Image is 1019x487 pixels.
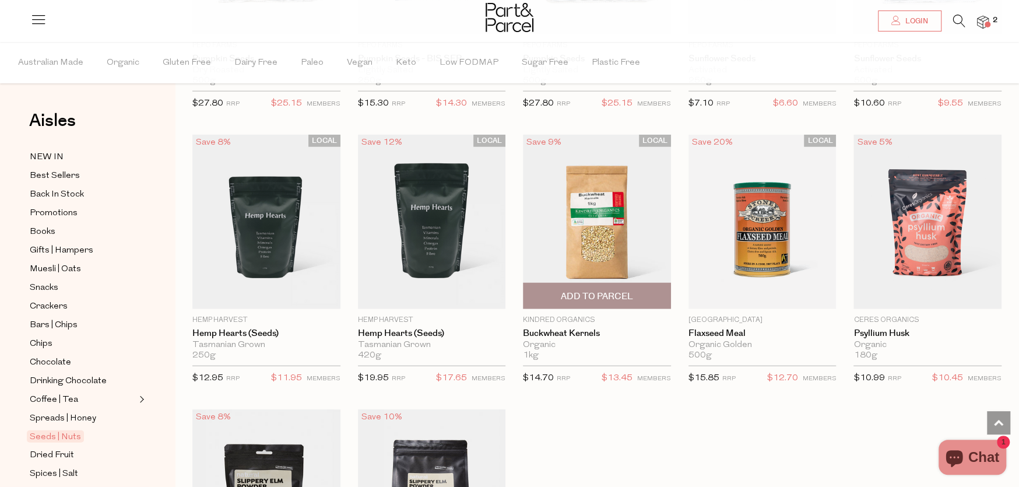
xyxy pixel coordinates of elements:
[30,169,136,183] a: Best Sellers
[358,340,506,351] div: Tasmanian Grown
[472,376,505,382] small: MEMBERS
[30,355,136,370] a: Chocolate
[688,99,714,108] span: $7.10
[30,356,71,370] span: Chocolate
[307,376,340,382] small: MEMBERS
[30,206,136,220] a: Promotions
[767,371,797,386] span: $12.70
[802,101,836,107] small: MEMBERS
[472,101,505,107] small: MEMBERS
[226,376,240,382] small: RRP
[30,150,136,164] a: NEW IN
[358,409,406,425] div: Save 10%
[30,244,93,258] span: Gifts | Hampers
[722,376,736,382] small: RRP
[192,99,223,108] span: $27.80
[30,318,78,332] span: Bars | Chips
[192,409,234,425] div: Save 8%
[358,328,506,339] a: Hemp Hearts (Seeds)
[772,96,797,111] span: $6.60
[523,283,671,309] button: Add To Parcel
[30,412,96,426] span: Spreads | Honey
[301,43,324,83] span: Paleo
[523,340,671,351] div: Organic
[523,328,671,339] a: Buckwheat Kernels
[107,43,139,83] span: Organic
[30,206,78,220] span: Promotions
[853,340,1002,351] div: Organic
[938,96,963,111] span: $9.55
[30,467,78,481] span: Spices | Salt
[639,135,671,147] span: LOCAL
[602,371,633,386] span: $13.45
[30,169,80,183] span: Best Sellers
[30,448,136,463] a: Dried Fruit
[30,430,136,444] a: Seeds | Nuts
[802,376,836,382] small: MEMBERS
[523,135,565,150] div: Save 9%
[853,135,895,150] div: Save 5%
[192,340,340,351] div: Tasmanian Grown
[716,101,730,107] small: RRP
[436,371,467,386] span: $17.65
[853,351,877,361] span: 180g
[688,315,837,325] p: [GEOGRAPHIC_DATA]
[358,374,389,383] span: $19.95
[358,315,506,325] p: Hemp Harvest
[688,135,736,150] div: Save 20%
[637,101,671,107] small: MEMBERS
[523,135,671,309] img: Buckwheat Kernels
[30,225,136,239] a: Books
[486,3,533,32] img: Part&Parcel
[30,150,64,164] span: NEW IN
[307,101,340,107] small: MEMBERS
[30,243,136,258] a: Gifts | Hampers
[602,96,633,111] span: $25.15
[18,43,83,83] span: Australian Made
[968,376,1002,382] small: MEMBERS
[30,281,58,295] span: Snacks
[30,467,136,481] a: Spices | Salt
[192,135,234,150] div: Save 8%
[30,262,136,276] a: Muesli | Oats
[30,374,107,388] span: Drinking Chocolate
[271,96,302,111] span: $25.15
[192,328,340,339] a: Hemp Hearts (Seeds)
[30,318,136,332] a: Bars | Chips
[557,101,570,107] small: RRP
[30,411,136,426] a: Spreads | Honey
[192,351,216,361] span: 250g
[932,371,963,386] span: $10.45
[392,376,405,382] small: RRP
[902,16,928,26] span: Login
[30,262,81,276] span: Muesli | Oats
[688,328,837,339] a: Flaxseed Meal
[30,393,136,407] a: Coffee | Tea
[358,351,381,361] span: 420g
[688,135,837,309] img: Flaxseed Meal
[234,43,277,83] span: Dairy Free
[136,393,145,407] button: Expand/Collapse Coffee | Tea
[440,43,498,83] span: Low FODMAP
[523,99,554,108] span: $27.80
[347,43,373,83] span: Vegan
[688,351,712,361] span: 500g
[688,374,719,383] span: $15.85
[990,15,1000,26] span: 2
[30,225,55,239] span: Books
[30,188,84,202] span: Back In Stock
[226,101,240,107] small: RRP
[30,449,74,463] span: Dried Fruit
[935,440,1010,478] inbox-online-store-chat: Shopify online store chat
[30,337,136,351] a: Chips
[561,290,633,303] span: Add To Parcel
[27,430,84,443] span: Seeds | Nuts
[192,135,340,309] img: Hemp Hearts (Seeds)
[271,371,302,386] span: $11.95
[592,43,640,83] span: Plastic Free
[878,10,941,31] a: Login
[853,99,884,108] span: $10.60
[887,101,901,107] small: RRP
[192,374,223,383] span: $12.95
[804,135,836,147] span: LOCAL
